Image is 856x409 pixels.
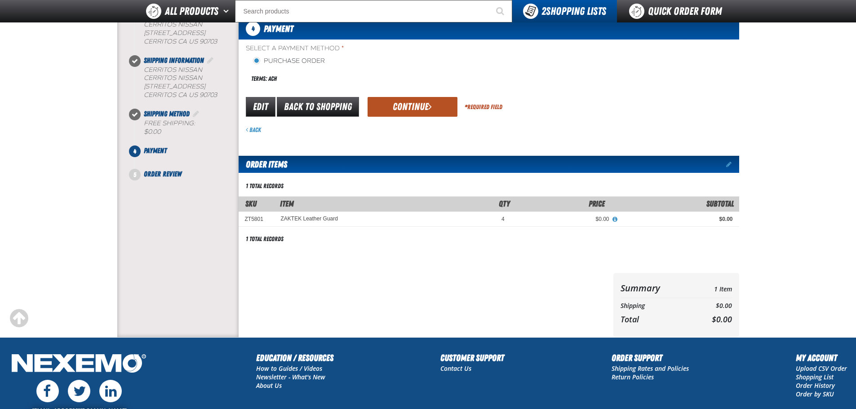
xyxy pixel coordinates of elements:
h2: Customer Support [440,351,504,365]
a: Order by SKU [796,390,834,398]
a: Return Policies [612,373,654,381]
div: Terms: ACH [246,69,489,88]
nav: Checkout steps. Current step is Payment. Step 4 of 5 [128,1,239,180]
span: Select a Payment Method [246,44,489,53]
div: $0.00 [622,215,733,223]
a: Shopping List [796,373,834,381]
h2: Education / Resources [256,351,333,365]
span: Item [280,199,294,208]
span: Payment [264,23,293,34]
a: How to Guides / Videos [256,364,322,373]
span: Qty [499,199,510,208]
h2: Order Support [612,351,689,365]
input: Purchase Order [253,57,260,64]
img: Nexemo Logo [9,351,149,378]
b: Cerritos Nissan [144,66,202,74]
a: ZAKTEK Leather Guard [281,215,338,222]
span: $0.00 [712,314,732,325]
span: Subtotal [706,199,734,208]
span: 4 [501,216,505,222]
li: Order Review. Step 5 of 5. Not Completed [135,169,239,180]
span: Order Review [144,170,182,178]
div: 1 total records [246,182,284,190]
span: Payment [144,146,167,155]
span: CA [178,91,187,99]
span: CERRITOS [144,91,176,99]
a: About Us [256,381,282,390]
a: SKU [245,199,257,208]
span: Shipping Method [144,110,190,118]
span: Shipping Information [144,56,204,65]
span: US [189,91,198,99]
td: $0.00 [694,300,732,312]
div: 1 total records [246,235,284,243]
span: 4 [246,22,260,36]
span: Cerritos Nissan [144,21,202,28]
span: CA [178,38,187,45]
span: 4 [129,145,141,157]
button: Continue [368,97,457,117]
span: Price [589,199,605,208]
th: Shipping [621,300,694,312]
div: Free Shipping: [144,119,239,136]
span: 5 [129,169,141,180]
a: Edit items [726,161,739,167]
td: 1 Item [694,280,732,296]
strong: 2 [541,5,546,18]
button: View All Prices for ZAKTEK Leather Guard [609,215,621,224]
li: Shipping Method. Step 3 of 5. Completed [135,109,239,145]
li: Billing Information. Step 1 of 5. Completed [135,1,239,55]
a: Newsletter - What's New [256,373,325,381]
a: Upload CSV Order [796,364,847,373]
span: US [189,38,198,45]
strong: $0.00 [144,128,161,136]
h2: My Account [796,351,847,365]
label: Purchase Order [253,57,325,66]
span: All Products [165,3,218,19]
a: Shipping Rates and Policies [612,364,689,373]
th: Total [621,312,694,326]
span: CERRITOS [144,38,176,45]
span: Shopping Lists [541,5,606,18]
li: Payment. Step 4 of 5. Not Completed [135,145,239,169]
a: Edit [246,97,275,117]
div: $0.00 [517,215,609,223]
div: Required Field [465,103,502,111]
bdo: 90703 [200,38,217,45]
a: Edit Shipping Information [206,56,215,65]
a: Edit Shipping Method [191,110,200,118]
li: Shipping Information. Step 2 of 5. Completed [135,55,239,109]
a: Back to Shopping [277,97,359,117]
a: Contact Us [440,364,471,373]
a: Order History [796,381,835,390]
span: [STREET_ADDRESS] [144,29,205,37]
td: ZT5801 [239,211,275,226]
span: [STREET_ADDRESS] [144,83,205,90]
span: Cerritos Nissan [144,74,202,82]
th: Summary [621,280,694,296]
h2: Order Items [239,156,287,173]
div: Scroll to the top [9,308,29,328]
bdo: 90703 [200,91,217,99]
a: Back [246,126,261,133]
